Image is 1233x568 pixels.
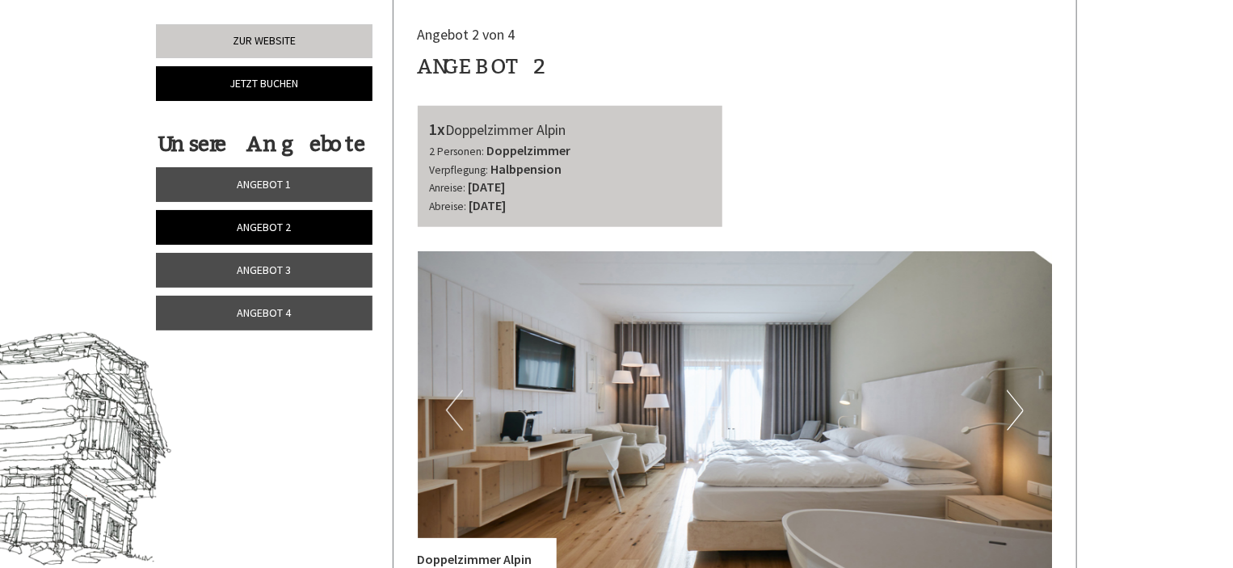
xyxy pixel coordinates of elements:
button: Previous [446,390,463,431]
small: Abreise: [430,200,467,213]
div: Unsere Angebote [156,129,368,159]
button: Next [1007,390,1024,431]
span: Angebot 4 [238,305,292,320]
span: Angebot 2 von 4 [418,25,516,44]
small: Anreise: [430,181,466,195]
div: Angebot 2 [418,52,548,82]
span: Angebot 1 [238,177,292,191]
b: Doppelzimmer [487,142,571,158]
small: 2 Personen: [430,145,485,158]
a: Zur Website [156,24,372,58]
div: Doppelzimmer Alpin [430,118,711,141]
span: Angebot 2 [238,220,292,234]
b: 1x [430,119,446,139]
span: Angebot 3 [238,263,292,277]
small: Verpflegung: [430,163,489,177]
b: [DATE] [469,179,506,195]
a: Jetzt buchen [156,66,372,101]
b: [DATE] [469,197,507,213]
b: Halbpension [491,161,562,177]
